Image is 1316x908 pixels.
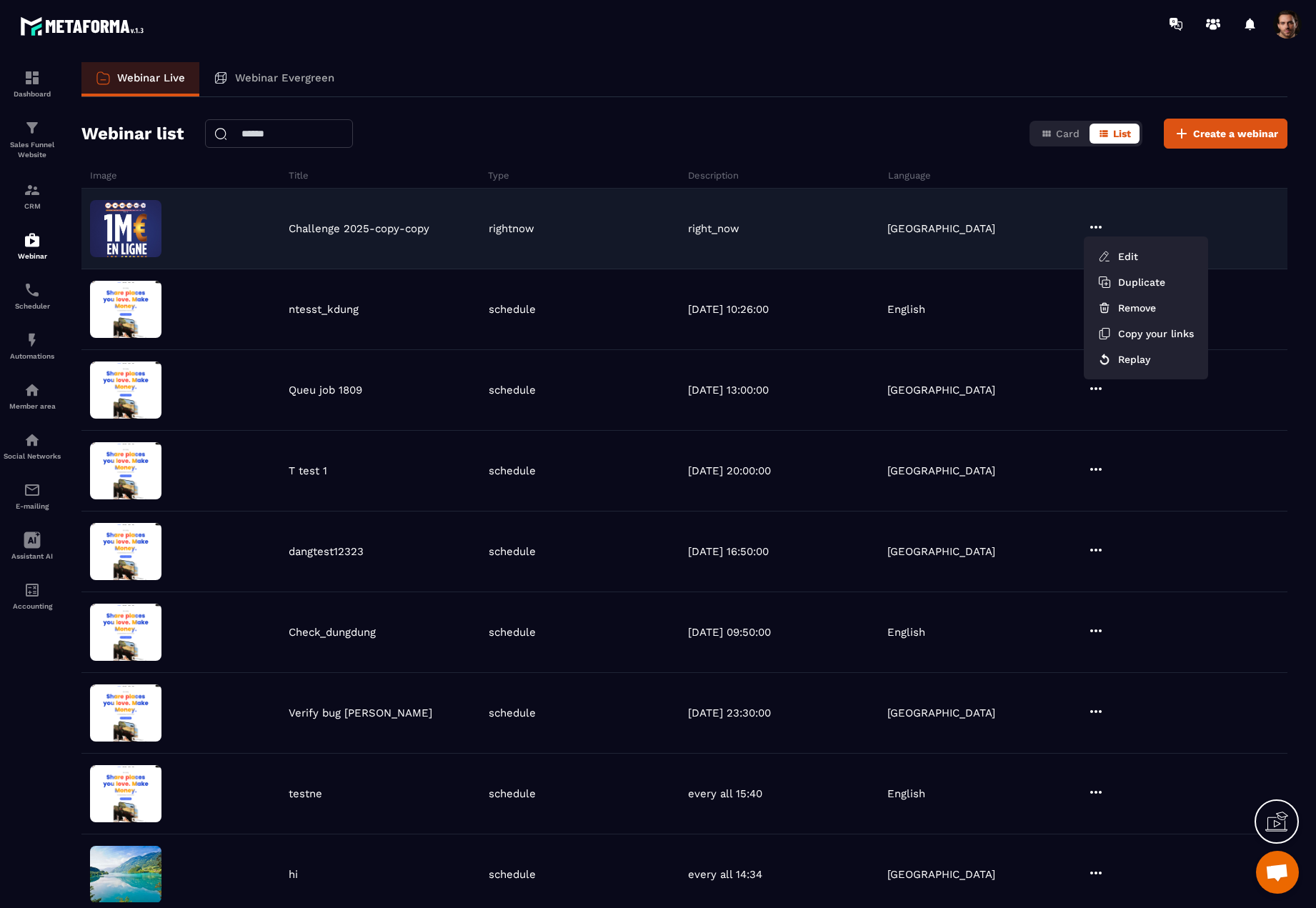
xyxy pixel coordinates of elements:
p: Sales Funnel Website [4,140,61,160]
img: automations [24,331,41,349]
p: schedule [489,464,536,477]
img: email [24,482,41,499]
p: Challenge 2025-copy-copy [289,222,429,235]
img: webinar-background [90,604,161,661]
button: List [1090,124,1140,144]
p: [GEOGRAPHIC_DATA] [887,222,995,235]
img: webinar-background [90,442,161,499]
button: Card [1032,124,1088,144]
p: [GEOGRAPHIC_DATA] [887,384,995,396]
p: schedule [489,626,536,639]
img: automations [24,231,41,249]
h2: Webinar list [81,119,184,148]
p: Member area [4,402,61,410]
p: Assistant AI [4,552,61,560]
p: Verify bug [PERSON_NAME] [289,707,432,719]
p: [DATE] 09:50:00 [688,626,771,639]
p: Social Networks [4,452,61,460]
a: automationsautomationsMember area [4,371,61,421]
h6: Image [90,170,285,181]
a: Webinar Live [81,62,199,96]
span: Card [1056,128,1080,139]
button: Copy your links [1090,321,1202,346]
img: social-network [24,431,41,449]
p: Webinar Evergreen [235,71,334,84]
a: automationsautomationsAutomations [4,321,61,371]
p: [GEOGRAPHIC_DATA] [887,707,995,719]
p: [GEOGRAPHIC_DATA] [887,868,995,881]
img: formation [24,181,41,199]
p: T test 1 [289,464,327,477]
p: English [887,626,925,639]
a: accountantaccountantAccounting [4,571,61,621]
a: formationformationCRM [4,171,61,221]
p: dangtest12323 [289,545,364,558]
div: Open chat [1256,851,1299,894]
p: E-mailing [4,502,61,510]
p: [DATE] 23:30:00 [688,707,771,719]
img: automations [24,381,41,399]
button: Replay [1090,346,1202,372]
button: Remove [1090,295,1202,321]
img: formation [24,119,41,136]
p: Automations [4,352,61,360]
a: schedulerschedulerScheduler [4,271,61,321]
p: testne [289,787,322,800]
p: schedule [489,787,536,800]
img: webinar-background [90,684,161,742]
img: webinar-background [90,846,161,903]
a: Assistant AI [4,521,61,571]
p: ntesst_kdung [289,303,359,316]
img: scheduler [24,281,41,299]
p: Queu job 1809 [289,384,362,396]
img: formation [24,69,41,86]
p: Scheduler [4,302,61,310]
img: webinar-background [90,200,161,257]
p: [DATE] 13:00:00 [688,384,769,396]
h6: Language [888,170,1085,181]
p: Dashboard [4,90,61,98]
p: schedule [489,545,536,558]
button: Edit [1090,244,1202,269]
p: every all 15:40 [688,787,762,800]
p: schedule [489,868,536,881]
button: Create a webinar [1164,119,1287,149]
span: Create a webinar [1193,126,1278,141]
p: [DATE] 10:26:00 [688,303,769,316]
h6: Title [289,170,485,181]
p: schedule [489,707,536,719]
a: automationsautomationsWebinar [4,221,61,271]
p: English [887,303,925,316]
button: Duplicate [1090,269,1202,295]
p: Webinar [4,252,61,260]
img: accountant [24,582,41,599]
p: CRM [4,202,61,210]
p: every all 14:34 [688,868,762,881]
p: hi [289,868,298,881]
a: social-networksocial-networkSocial Networks [4,421,61,471]
a: formationformationSales Funnel Website [4,109,61,171]
p: rightnow [489,222,534,235]
p: schedule [489,384,536,396]
img: webinar-background [90,281,161,338]
p: English [887,787,925,800]
p: right_now [688,222,739,235]
img: webinar-background [90,361,161,419]
span: List [1113,128,1131,139]
img: webinar-background [90,765,161,822]
img: webinar-background [90,523,161,580]
p: [GEOGRAPHIC_DATA] [887,464,995,477]
a: emailemailE-mailing [4,471,61,521]
p: Check_dungdung [289,626,376,639]
p: [DATE] 16:50:00 [688,545,769,558]
img: logo [20,13,149,39]
h6: Description [688,170,884,181]
h6: Type [488,170,684,181]
p: Webinar Live [117,71,185,84]
p: schedule [489,303,536,316]
p: [DATE] 20:00:00 [688,464,771,477]
a: formationformationDashboard [4,59,61,109]
p: Accounting [4,602,61,610]
p: [GEOGRAPHIC_DATA] [887,545,995,558]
